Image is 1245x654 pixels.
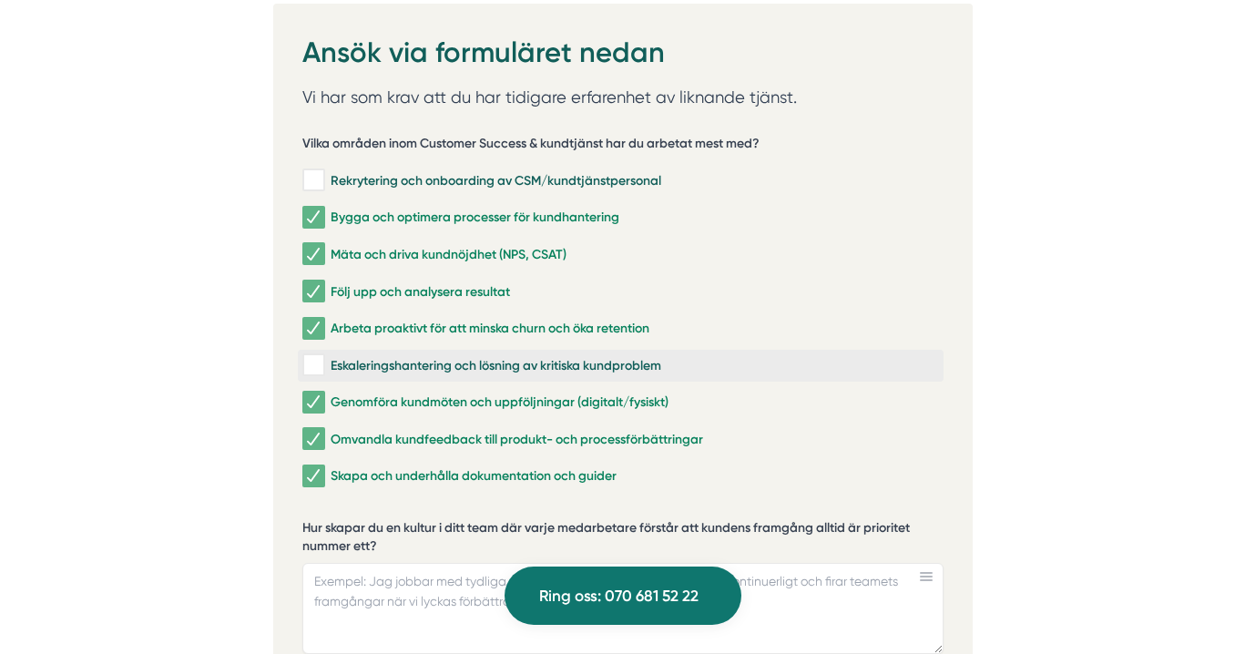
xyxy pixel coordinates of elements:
[302,430,323,448] input: Omvandla kundfeedback till produkt- och processförbättringar
[539,584,699,608] span: Ring oss: 070 681 52 22
[302,84,944,111] p: Vi har som krav att du har tidigare erfarenhet av liknande tjänst.
[302,320,323,338] input: Arbeta proaktivt för att minska churn och öka retention
[302,245,323,263] input: Mäta och driva kundnöjdhet (NPS, CSAT)
[302,33,944,84] h2: Ansök via formuläret nedan
[302,135,760,158] h5: Vilka områden inom Customer Success & kundtjänst har du arbetat mest med?
[302,171,323,189] input: Rekrytering och onboarding av CSM/kundtjänstpersonal
[302,209,323,227] input: Bygga och optimera processer för kundhantering
[302,467,323,485] input: Skapa och underhålla dokumentation och guider
[505,567,741,625] a: Ring oss: 070 681 52 22
[302,393,323,412] input: Genomföra kundmöten och uppföljningar (digitalt/fysiskt)
[302,519,944,559] label: Hur skapar du en kultur i ditt team där varje medarbetare förstår att kundens framgång alltid är ...
[302,282,323,301] input: Följ upp och analysera resultat
[302,356,323,374] input: Eskaleringshantering och lösning av kritiska kundproblem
